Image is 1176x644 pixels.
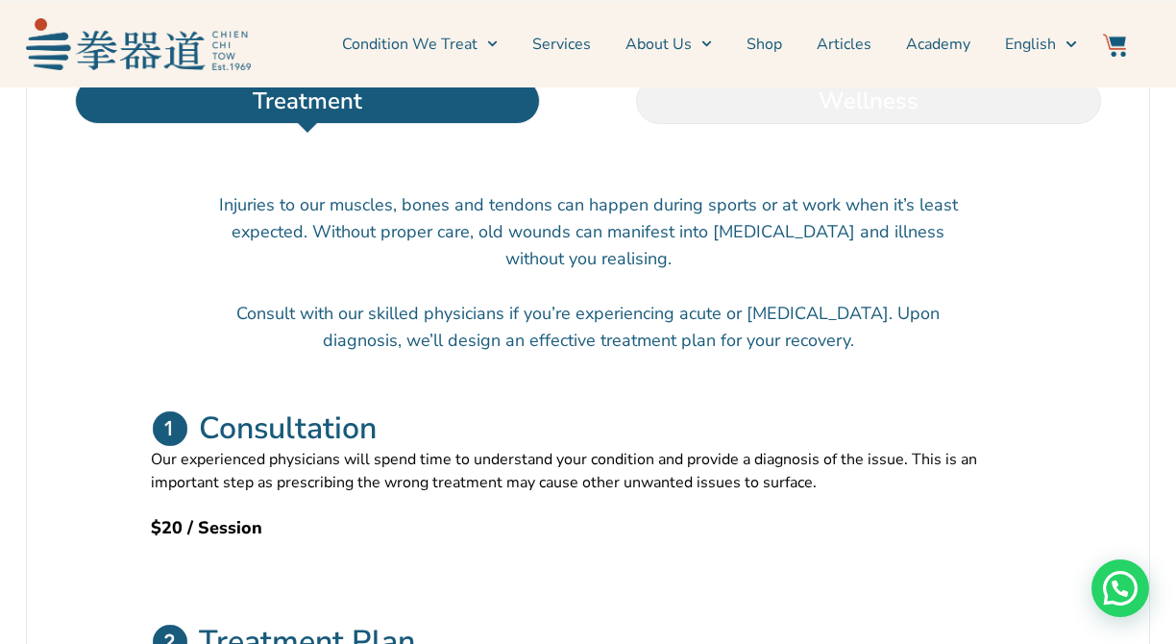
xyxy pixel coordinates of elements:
[906,20,970,68] a: Academy
[747,20,782,68] a: Shop
[218,191,958,272] p: Injuries to our muscles, bones and tendons can happen during sports or at work when it’s least ex...
[199,409,377,448] h2: Consultation
[151,514,1025,541] h2: $20 / Session
[1091,559,1149,617] div: Need help? WhatsApp contact
[1005,33,1056,56] span: English
[1103,34,1126,57] img: Website Icon-03
[625,20,712,68] a: About Us
[342,20,498,68] a: Condition We Treat
[532,20,591,68] a: Services
[1005,20,1076,68] a: Switch to English
[218,300,958,354] p: Consult with our skilled physicians if you’re experiencing acute or [MEDICAL_DATA]. Upon diagnosi...
[260,20,1077,68] nav: Menu
[817,20,871,68] a: Articles
[151,448,1025,494] p: Our experienced physicians will spend time to understand your condition and provide a diagnosis o...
